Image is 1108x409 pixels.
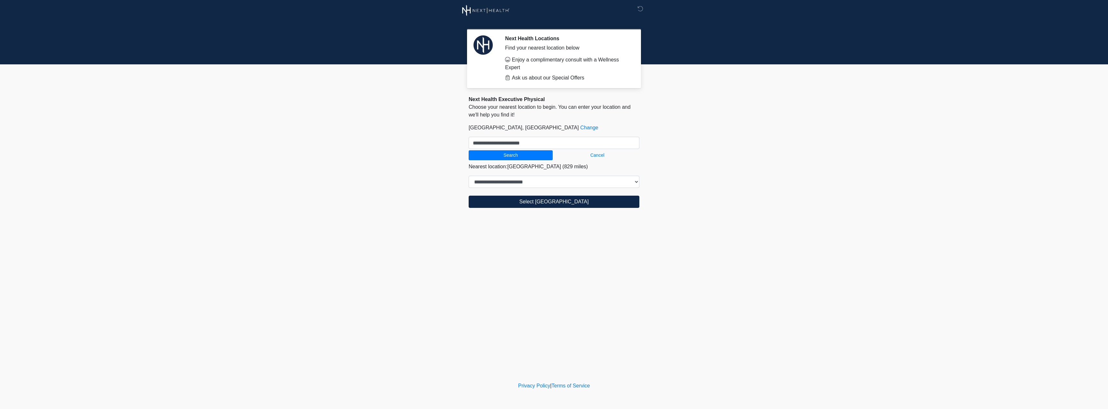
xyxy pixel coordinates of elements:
h2: Next Health Locations [505,35,630,42]
p: Nearest location: [469,163,639,171]
img: Next Health Wellness Logo [462,5,510,16]
button: Search [469,150,553,160]
div: Next Health Executive Physical [469,96,639,103]
button: Select [GEOGRAPHIC_DATA] [469,196,639,208]
span: [GEOGRAPHIC_DATA] [507,164,561,169]
li: Ask us about our Special Offers [505,74,630,82]
li: Enjoy a complimentary consult with a Wellness Expert [505,56,630,71]
button: Cancel [555,150,639,160]
a: Change [580,125,598,130]
div: Find your nearest location below [505,44,630,52]
img: Agent Avatar [473,35,493,55]
span: [GEOGRAPHIC_DATA], [GEOGRAPHIC_DATA] [469,125,579,130]
span: (829 miles) [562,164,588,169]
p: Choose your nearest location to begin. You can enter your location and we'll help you find it! [469,103,639,119]
a: Privacy Policy [518,383,550,388]
a: | [550,383,551,388]
a: Terms of Service [551,383,590,388]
